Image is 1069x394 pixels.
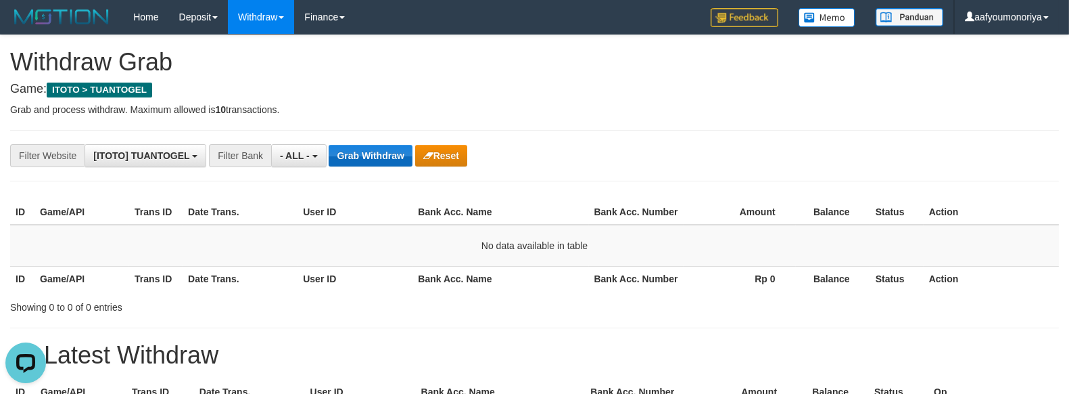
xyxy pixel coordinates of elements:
h4: Game: [10,83,1059,96]
th: ID [10,266,34,291]
img: Feedback.jpg [711,8,778,27]
strong: 10 [215,104,226,115]
th: Trans ID [129,200,183,225]
img: Button%20Memo.svg [799,8,855,27]
th: Amount [684,200,796,225]
button: [ITOTO] TUANTOGEL [85,144,206,167]
th: Balance [796,266,870,291]
div: Filter Bank [209,144,271,167]
th: Action [924,266,1059,291]
th: Date Trans. [183,266,298,291]
button: - ALL - [271,144,326,167]
th: User ID [298,200,412,225]
th: Status [870,200,924,225]
span: ITOTO > TUANTOGEL [47,83,152,97]
img: panduan.png [876,8,943,26]
td: No data available in table [10,225,1059,267]
th: Bank Acc. Name [412,266,588,291]
span: [ITOTO] TUANTOGEL [93,150,189,161]
th: Game/API [34,266,129,291]
th: User ID [298,266,412,291]
img: MOTION_logo.png [10,7,113,27]
th: Status [870,266,924,291]
h1: 15 Latest Withdraw [10,342,1059,369]
th: Date Trans. [183,200,298,225]
p: Grab and process withdraw. Maximum allowed is transactions. [10,103,1059,116]
th: Bank Acc. Name [412,200,588,225]
th: Balance [796,200,870,225]
th: Game/API [34,200,129,225]
th: Rp 0 [684,266,796,291]
th: Action [924,200,1059,225]
th: Bank Acc. Number [589,200,684,225]
th: Bank Acc. Number [589,266,684,291]
button: Reset [415,145,467,167]
div: Filter Website [10,144,85,167]
th: ID [10,200,34,225]
button: Open LiveChat chat widget [5,5,46,46]
button: Grab Withdraw [329,145,412,167]
span: - ALL - [280,150,310,161]
th: Trans ID [129,266,183,291]
div: Showing 0 to 0 of 0 entries [10,295,435,314]
h1: Withdraw Grab [10,49,1059,76]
